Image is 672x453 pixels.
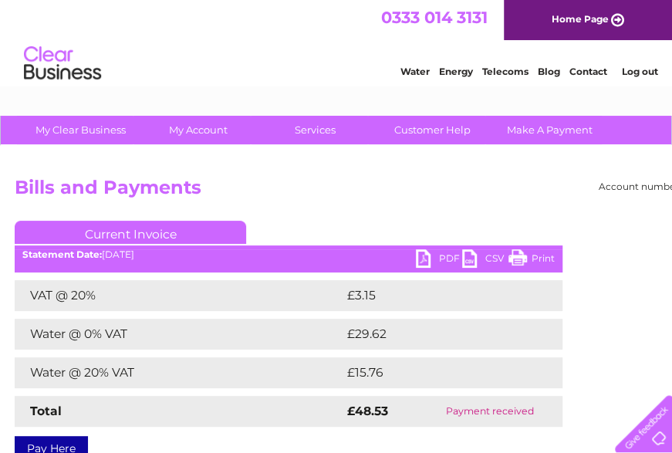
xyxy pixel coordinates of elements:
[538,66,560,77] a: Blog
[15,319,343,350] td: Water @ 0% VAT
[486,116,613,144] a: Make A Payment
[15,221,246,244] a: Current Invoice
[22,248,102,260] b: Statement Date:
[482,66,528,77] a: Telecoms
[134,116,262,144] a: My Account
[347,404,388,418] strong: £48.53
[569,66,607,77] a: Contact
[400,66,430,77] a: Water
[462,249,508,272] a: CSV
[369,116,496,144] a: Customer Help
[416,249,462,272] a: PDF
[23,40,102,87] img: logo.png
[15,280,343,311] td: VAT @ 20%
[252,116,379,144] a: Services
[381,8,488,27] a: 0333 014 3131
[17,116,144,144] a: My Clear Business
[508,249,555,272] a: Print
[30,404,62,418] strong: Total
[343,357,530,388] td: £15.76
[15,357,343,388] td: Water @ 20% VAT
[343,319,532,350] td: £29.62
[417,396,562,427] td: Payment received
[15,249,562,260] div: [DATE]
[621,66,657,77] a: Log out
[343,280,524,311] td: £3.15
[439,66,473,77] a: Energy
